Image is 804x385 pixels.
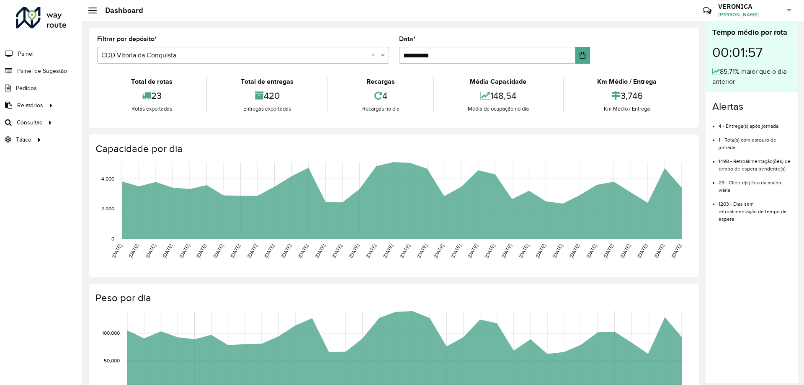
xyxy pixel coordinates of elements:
[246,243,258,259] text: [DATE]
[436,87,560,105] div: 148,54
[450,243,462,259] text: [DATE]
[712,67,791,87] div: 85,71% maior que o dia anterior
[18,49,33,58] span: Painel
[99,105,204,113] div: Rotas exportadas
[127,243,139,259] text: [DATE]
[719,116,791,130] li: 4 - Entrega(s) após jornada
[670,243,682,259] text: [DATE]
[331,243,343,259] text: [DATE]
[518,243,530,259] text: [DATE]
[602,243,614,259] text: [DATE]
[619,243,631,259] text: [DATE]
[95,143,691,155] h4: Capacidade por dia
[297,243,309,259] text: [DATE]
[399,243,411,259] text: [DATE]
[209,87,325,105] div: 420
[719,151,791,173] li: 1498 - Retroalimentação(ões) de tempo de espera pendente(s)
[209,105,325,113] div: Entregas exportadas
[95,292,691,304] h4: Peso por dia
[212,243,224,259] text: [DATE]
[178,243,191,259] text: [DATE]
[712,101,791,113] h4: Alertas
[698,2,716,20] a: Contato Rápido
[719,130,791,151] li: 1 - Rota(s) com estouro de jornada
[551,243,564,259] text: [DATE]
[101,176,114,181] text: 4,000
[17,118,42,127] span: Consultas
[229,243,241,259] text: [DATE]
[101,206,114,212] text: 2,000
[102,331,120,336] text: 100,000
[712,27,791,38] div: Tempo médio por rota
[111,243,123,259] text: [DATE]
[436,105,560,113] div: Média de ocupação no dia
[566,87,688,105] div: 3,746
[97,6,143,15] h2: Dashboard
[330,105,431,113] div: Recargas no dia
[466,243,479,259] text: [DATE]
[195,243,207,259] text: [DATE]
[161,243,173,259] text: [DATE]
[97,34,157,44] label: Filtrar por depósito
[382,243,394,259] text: [DATE]
[436,77,560,87] div: Média Capacidade
[104,358,120,363] text: 50,000
[330,87,431,105] div: 4
[712,38,791,67] div: 00:01:57
[16,84,37,93] span: Pedidos
[534,243,546,259] text: [DATE]
[585,243,598,259] text: [DATE]
[653,243,665,259] text: [DATE]
[17,67,67,75] span: Painel de Sugestão
[144,243,157,259] text: [DATE]
[99,77,204,87] div: Total de rotas
[416,243,428,259] text: [DATE]
[500,243,513,259] text: [DATE]
[280,243,292,259] text: [DATE]
[433,243,445,259] text: [DATE]
[636,243,648,259] text: [DATE]
[17,101,43,110] span: Relatórios
[575,47,590,64] button: Choose Date
[111,236,114,241] text: 0
[330,77,431,87] div: Recargas
[719,194,791,223] li: 1203 - Dias sem retroalimentação de tempo de espera
[566,77,688,87] div: Km Médio / Entrega
[718,11,781,18] span: [PERSON_NAME]
[568,243,580,259] text: [DATE]
[263,243,275,259] text: [DATE]
[314,243,326,259] text: [DATE]
[365,243,377,259] text: [DATE]
[719,173,791,194] li: 29 - Cliente(s) fora da malha viária
[399,34,416,44] label: Data
[718,3,781,10] h3: VERONICA
[484,243,496,259] text: [DATE]
[99,87,204,105] div: 23
[371,50,379,60] span: Clear all
[348,243,360,259] text: [DATE]
[209,77,325,87] div: Total de entregas
[16,135,31,144] span: Tático
[566,105,688,113] div: Km Médio / Entrega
